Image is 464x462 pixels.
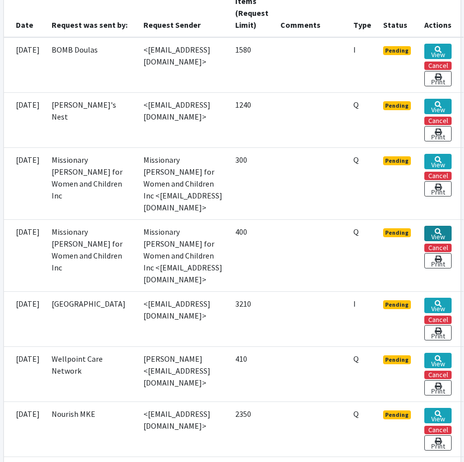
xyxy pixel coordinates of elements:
abbr: Quantity [353,227,359,237]
td: [DATE] [4,92,46,147]
a: Print [424,380,452,396]
td: [DATE] [4,147,46,219]
a: View [424,353,452,368]
a: Print [424,435,452,451]
abbr: Quantity [353,354,359,364]
button: Cancel [424,62,452,70]
abbr: Individual [353,299,356,309]
abbr: Quantity [353,155,359,165]
button: Cancel [424,371,452,379]
td: 300 [229,147,274,219]
a: View [424,99,452,114]
span: Pending [383,156,411,165]
td: BOMB Doulas [46,37,137,93]
td: Wellpoint Care Network [46,346,137,401]
span: Pending [383,300,411,309]
a: View [424,44,452,59]
td: <[EMAIL_ADDRESS][DOMAIN_NAME]> [137,92,229,147]
td: [DATE] [4,219,46,291]
td: 400 [229,219,274,291]
abbr: Individual [353,45,356,55]
a: View [424,408,452,423]
abbr: Quantity [353,409,359,419]
button: Cancel [424,117,452,125]
a: Print [424,253,452,268]
td: [PERSON_NAME]'s Nest [46,92,137,147]
td: Missionary [PERSON_NAME] for Women and Children Inc [46,147,137,219]
button: Cancel [424,426,452,434]
td: [GEOGRAPHIC_DATA] [46,291,137,346]
td: [PERSON_NAME] <[EMAIL_ADDRESS][DOMAIN_NAME]> [137,346,229,401]
a: Print [424,325,452,340]
span: Pending [383,355,411,364]
td: 2350 [229,401,274,457]
td: 1580 [229,37,274,93]
td: Missionary [PERSON_NAME] for Women and Children Inc <[EMAIL_ADDRESS][DOMAIN_NAME]> [137,147,229,219]
td: <[EMAIL_ADDRESS][DOMAIN_NAME]> [137,291,229,346]
a: View [424,226,452,241]
td: 1240 [229,92,274,147]
a: View [424,298,452,313]
a: Print [424,126,452,141]
td: <[EMAIL_ADDRESS][DOMAIN_NAME]> [137,37,229,93]
span: Pending [383,228,411,237]
a: Print [424,181,452,197]
button: Cancel [424,316,452,324]
td: [DATE] [4,346,46,401]
button: Cancel [424,244,452,252]
td: Missionary [PERSON_NAME] for Women and Children Inc [46,219,137,291]
td: [DATE] [4,401,46,457]
a: View [424,154,452,169]
td: 3210 [229,291,274,346]
td: <[EMAIL_ADDRESS][DOMAIN_NAME]> [137,401,229,457]
td: Missionary [PERSON_NAME] for Women and Children Inc <[EMAIL_ADDRESS][DOMAIN_NAME]> [137,219,229,291]
span: Pending [383,46,411,55]
span: Pending [383,410,411,419]
td: [DATE] [4,291,46,346]
a: Print [424,71,452,86]
td: 410 [229,346,274,401]
abbr: Quantity [353,100,359,110]
button: Cancel [424,172,452,180]
td: [DATE] [4,37,46,93]
td: Nourish MKE [46,401,137,457]
span: Pending [383,101,411,110]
